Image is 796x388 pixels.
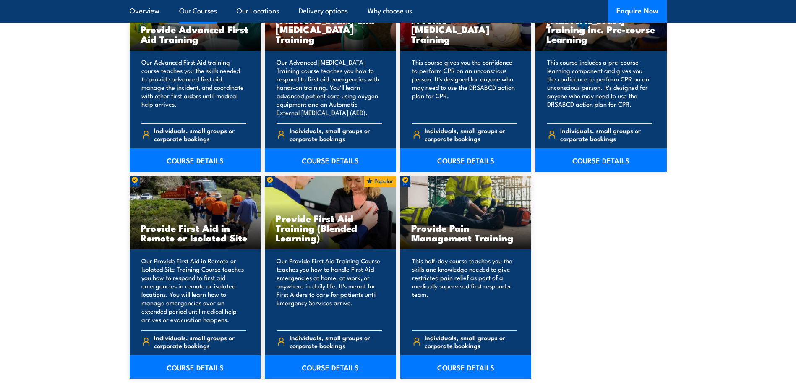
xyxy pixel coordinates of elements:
h3: Provide First Aid in Remote or Isolated Site [141,223,250,242]
h3: Provide Pain Management Training [411,223,521,242]
span: Individuals, small groups or corporate bookings [560,126,652,142]
p: Our Advanced First Aid training course teaches you the skills needed to provide advanced first ai... [141,58,247,117]
h3: Provide [MEDICAL_DATA] Training [411,15,521,44]
h3: Provide First Aid Training (Blended Learning) [276,213,385,242]
a: COURSE DETAILS [535,148,667,172]
h3: Provide Advanced First Aid Training [141,24,250,44]
a: COURSE DETAILS [400,148,532,172]
span: Individuals, small groups or corporate bookings [154,333,246,349]
a: COURSE DETAILS [400,355,532,379]
span: Individuals, small groups or corporate bookings [425,126,517,142]
p: This course gives you the confidence to perform CPR on an unconscious person. It's designed for a... [412,58,517,117]
h3: Provide [MEDICAL_DATA] Training inc. Pre-course Learning [546,5,656,44]
p: Our Provide First Aid in Remote or Isolated Site Training Course teaches you how to respond to fi... [141,257,247,324]
p: This course includes a pre-course learning component and gives you the confidence to perform CPR ... [547,58,652,117]
span: Individuals, small groups or corporate bookings [154,126,246,142]
p: Our Provide First Aid Training Course teaches you how to handle First Aid emergencies at home, at... [277,257,382,324]
h3: Provide Advanced [MEDICAL_DATA] and [MEDICAL_DATA] Training [276,5,385,44]
a: COURSE DETAILS [130,148,261,172]
span: Individuals, small groups or corporate bookings [290,126,382,142]
p: This half-day course teaches you the skills and knowledge needed to give restricted pain relief a... [412,257,517,324]
a: COURSE DETAILS [130,355,261,379]
a: COURSE DETAILS [265,148,396,172]
span: Individuals, small groups or corporate bookings [290,333,382,349]
p: Our Advanced [MEDICAL_DATA] Training course teaches you how to respond to first aid emergencies w... [277,58,382,117]
span: Individuals, small groups or corporate bookings [425,333,517,349]
a: COURSE DETAILS [265,355,396,379]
